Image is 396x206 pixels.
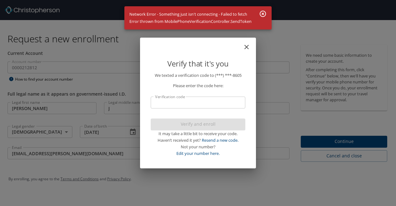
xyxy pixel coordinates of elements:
div: Network Error - Something just isn't connecting - Failed to fetch Error thrown from MobilePhoneVe... [129,8,252,28]
button: close [246,40,253,48]
a: Edit your number here. [176,151,220,156]
p: Please enter the code here: [151,82,245,89]
div: Not your number? [151,144,245,150]
p: Verify that it's you [151,58,245,70]
a: Resend a new code. [202,137,238,143]
div: It may take a little bit to receive your code. [151,130,245,137]
p: We texted a verification code to (***) ***- 8605 [151,72,245,79]
div: Haven’t received it yet? [151,137,245,144]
